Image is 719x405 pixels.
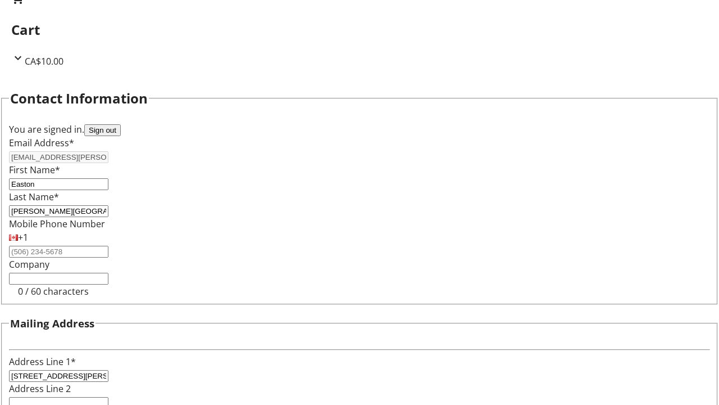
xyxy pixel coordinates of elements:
div: You are signed in. [9,123,710,136]
input: (506) 234-5678 [9,246,108,258]
label: Email Address* [9,137,74,149]
label: Mobile Phone Number [9,218,105,230]
label: Address Line 2 [9,382,71,395]
label: Company [9,258,49,271]
label: Last Name* [9,191,59,203]
h3: Mailing Address [10,316,94,331]
h2: Contact Information [10,88,148,109]
h2: Cart [11,20,708,40]
span: CA$10.00 [25,55,63,67]
tr-character-limit: 0 / 60 characters [18,285,89,298]
label: Address Line 1* [9,355,76,368]
input: Address [9,370,108,382]
button: Sign out [84,124,121,136]
label: First Name* [9,164,60,176]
